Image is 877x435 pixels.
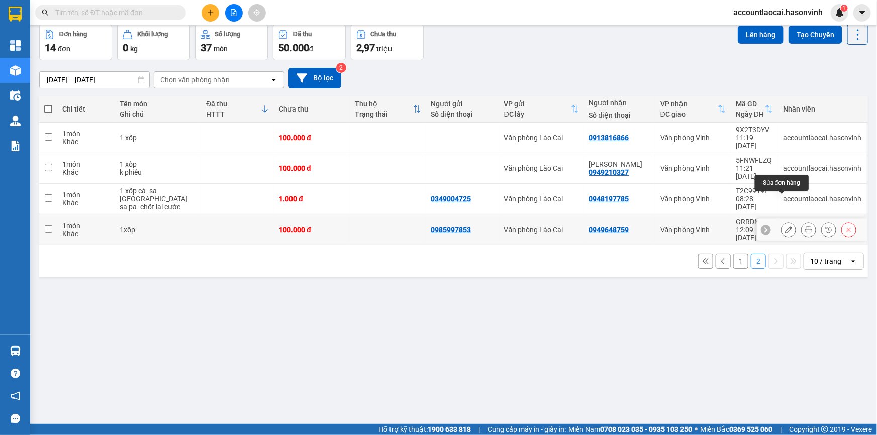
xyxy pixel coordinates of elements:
[279,195,345,203] div: 1.000 đ
[120,226,196,234] div: 1xốp
[40,72,149,88] input: Select a date range.
[293,31,312,38] div: Đã thu
[355,100,413,108] div: Thu hộ
[431,110,494,118] div: Số điện thoại
[821,426,828,433] span: copyright
[215,31,241,38] div: Số lượng
[660,100,718,108] div: VP nhận
[201,96,274,123] th: Toggle SortBy
[130,45,138,53] span: kg
[279,164,345,172] div: 100.000 đ
[736,134,773,150] div: 11:19 [DATE]
[589,168,629,176] div: 0949210327
[10,65,21,76] img: warehouse-icon
[11,391,20,401] span: notification
[858,8,867,17] span: caret-down
[10,90,21,101] img: warehouse-icon
[755,175,809,191] div: Sửa đơn hàng
[160,75,230,85] div: Chọn văn phòng nhận
[655,96,731,123] th: Toggle SortBy
[123,42,128,54] span: 0
[350,96,426,123] th: Toggle SortBy
[783,195,862,203] div: accountlaocai.hasonvinh
[660,134,726,142] div: Văn phòng Vinh
[700,424,772,435] span: Miền Bắc
[853,4,871,22] button: caret-down
[504,110,571,118] div: ĐC lấy
[849,257,857,265] svg: open
[62,130,110,138] div: 1 món
[62,222,110,230] div: 1 món
[59,31,87,38] div: Đơn hàng
[58,45,70,53] span: đơn
[206,100,261,108] div: Đã thu
[789,26,842,44] button: Tạo Chuyến
[278,42,309,54] span: 50.000
[589,160,650,168] div: lisa
[351,24,424,60] button: Chưa thu2,97 triệu
[270,76,278,84] svg: open
[751,254,766,269] button: 2
[736,156,773,164] div: 5FNWFLZQ
[6,72,81,88] h2: GRRDNUSN
[736,217,773,226] div: GRRDNUSN
[10,346,21,356] img: warehouse-icon
[120,203,196,211] div: sa pa- chốt lại cước
[428,425,471,433] strong: 1900 633 818
[55,7,174,18] input: Tìm tên, số ĐT hoặc mã đơn
[279,105,345,113] div: Chưa thu
[309,45,313,53] span: đ
[504,164,579,172] div: Văn phòng Lào Cai
[589,134,629,142] div: 0913816866
[273,24,346,60] button: Đã thu50.000đ
[230,9,237,16] span: file-add
[660,226,726,234] div: Văn phòng Vinh
[783,134,862,142] div: accountlaocai.hasonvinh
[731,96,778,123] th: Toggle SortBy
[62,199,110,207] div: Khác
[279,226,345,234] div: 100.000 đ
[253,9,260,16] span: aim
[225,4,243,22] button: file-add
[736,110,765,118] div: Ngày ĐH
[660,164,726,172] div: Văn phòng Vinh
[336,63,346,73] sup: 2
[660,195,726,203] div: Văn phòng Vinh
[431,195,471,203] div: 0349004725
[376,45,392,53] span: triệu
[355,110,413,118] div: Trạng thái
[117,24,190,60] button: Khối lượng0kg
[431,226,471,234] div: 0985997853
[137,31,168,38] div: Khối lượng
[478,424,480,435] span: |
[10,141,21,151] img: solution-icon
[660,110,718,118] div: ĐC giao
[504,134,579,142] div: Văn phòng Lào Cai
[62,191,110,199] div: 1 món
[279,134,345,142] div: 100.000 đ
[810,256,841,266] div: 10 / trang
[783,105,862,113] div: Nhân viên
[120,168,196,176] div: k phiếu
[733,254,748,269] button: 1
[120,187,196,203] div: 1 xốp cá- sa pa
[206,110,261,118] div: HTTT
[488,424,566,435] span: Cung cấp máy in - giấy in:
[39,24,112,60] button: Đơn hàng14đơn
[781,222,796,237] div: Sửa đơn hàng
[207,9,214,16] span: plus
[371,31,397,38] div: Chưa thu
[431,100,494,108] div: Người gửi
[589,226,629,234] div: 0949648759
[195,24,268,60] button: Số lượng37món
[736,226,773,242] div: 12:09 [DATE]
[499,96,584,123] th: Toggle SortBy
[356,42,375,54] span: 2,97
[600,425,692,433] strong: 0708 023 035 - 0935 103 250
[504,195,579,203] div: Văn phòng Lào Cai
[725,6,831,19] span: accountlaocai.hasonvinh
[42,9,49,16] span: search
[120,160,196,168] div: 1 xốp
[736,126,773,134] div: 9X2T3DYV
[738,26,784,44] button: Lên hàng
